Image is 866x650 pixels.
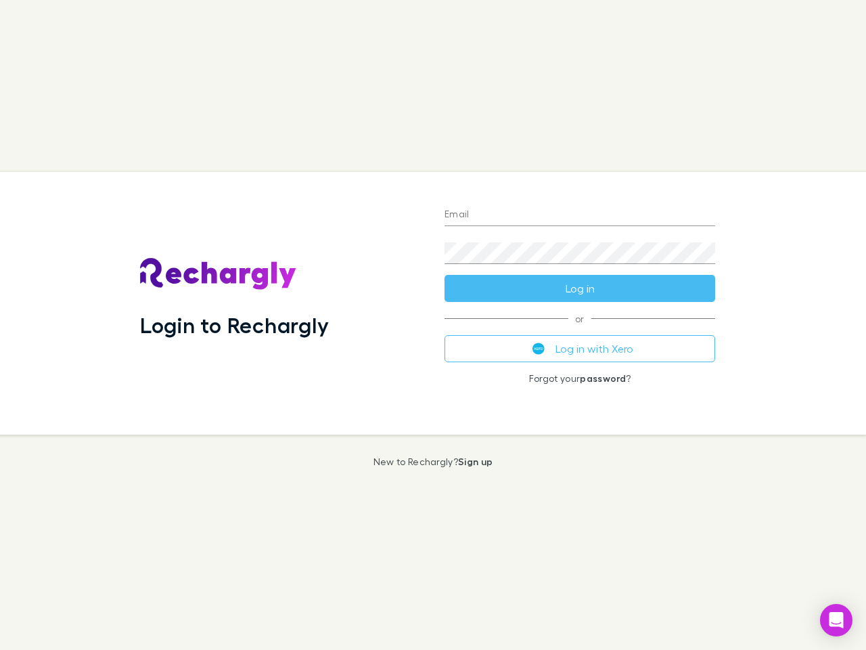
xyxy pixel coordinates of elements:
a: password [580,372,626,384]
p: Forgot your ? [445,373,715,384]
h1: Login to Rechargly [140,312,329,338]
a: Sign up [458,456,493,467]
button: Log in [445,275,715,302]
button: Log in with Xero [445,335,715,362]
p: New to Rechargly? [373,456,493,467]
img: Rechargly's Logo [140,258,297,290]
img: Xero's logo [532,343,545,355]
div: Open Intercom Messenger [820,604,852,636]
span: or [445,318,715,319]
